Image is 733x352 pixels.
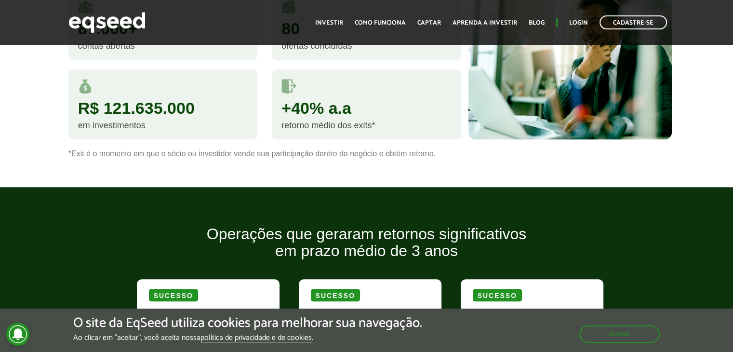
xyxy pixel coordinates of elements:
[473,308,511,317] strong: Intelipost
[281,121,452,130] div: retorno médio dos exits*
[311,289,360,301] div: Sucesso
[473,308,591,324] div: adquiriu a
[453,20,517,26] a: Aprenda a investir
[149,289,198,301] div: Sucesso
[529,20,545,26] a: Blog
[569,20,588,26] a: Login
[78,79,93,94] img: money.svg
[73,333,422,342] p: Ao clicar em "aceitar", você aceita nossa .
[68,149,665,158] p: *Exit é o momento em que o sócio ou investidor vende sua participação dentro do negócio e obtém r...
[149,308,267,324] div: adquiriu a
[311,308,369,326] strong: Warren Investimentos
[68,10,146,35] img: EqSeed
[130,226,604,274] h2: Operações que geraram retornos significativos em prazo médio de 3 anos
[473,289,522,301] div: Sucesso
[315,20,343,26] a: Investir
[355,20,406,26] a: Como funciona
[600,15,667,29] a: Cadastre-se
[149,308,188,317] strong: Bradesco
[417,20,441,26] a: Captar
[78,121,248,130] div: em investimentos
[579,325,660,343] button: Aceitar
[281,100,452,116] div: +40% a.a
[281,79,296,94] img: saidas.svg
[78,100,248,116] div: R$ 121.635.000
[73,316,422,331] h5: O site da EqSeed utiliza cookies para melhorar sua navegação.
[311,308,429,333] div: adquiriu a
[78,41,248,50] div: contas abertas
[200,334,312,342] a: política de privacidade e de cookies
[281,41,452,50] div: ofertas concluídas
